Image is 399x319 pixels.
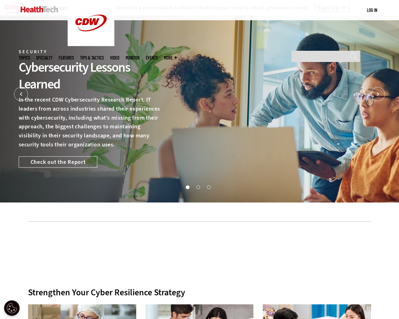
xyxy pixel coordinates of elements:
[36,55,52,60] span: Specialty
[68,41,114,48] a: CDW
[196,185,199,188] button: 2 of 3
[367,7,377,13] div: User menu
[4,300,20,316] div: Cookie Settings
[207,185,210,188] button: 3 of 3
[110,55,119,60] a: Video
[86,231,313,259] iframe: advertisement
[164,55,177,60] span: More
[367,7,377,13] a: Log in
[19,55,30,60] span: Topics
[28,287,371,298] div: Strengthen Your Cyber Resilience Strategy
[371,87,385,101] button: Next
[80,55,104,60] a: Tips & Tactics
[21,6,58,12] img: Home
[59,55,74,60] a: Features
[4,300,20,316] button: Open Preferences
[186,185,189,188] button: 1 of 3
[19,156,97,168] a: Check out the Report
[146,55,158,60] a: Events
[19,96,160,148] span: In the recent CDW Cybersecurity Research Report, IT leaders from across industries shared their e...
[19,59,163,93] div: Cybersecurity Lessons Learned
[14,87,28,101] button: Prev
[126,55,140,60] a: MonITor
